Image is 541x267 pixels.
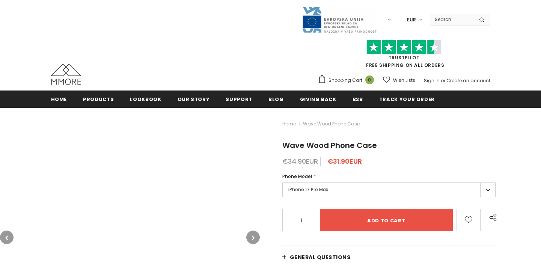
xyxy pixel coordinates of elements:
[365,75,374,84] span: 0
[430,14,473,25] input: Search Site
[379,96,435,103] span: Track your order
[178,91,210,107] a: Our Story
[282,140,377,151] span: Wave Wood Phone Case
[327,157,362,166] span: €31.90EUR
[178,96,210,103] span: Our Story
[130,91,161,107] a: Lookbook
[226,96,252,103] span: support
[226,91,252,107] a: support
[268,96,284,103] span: Blog
[424,77,440,84] a: Sign In
[318,43,490,68] span: FREE SHIPPING ON ALL ORDERS
[51,91,67,107] a: Home
[318,75,378,86] a: Shopping Cart 0
[300,91,336,107] a: Giving back
[130,96,161,103] span: Lookbook
[282,183,496,197] label: iPhone 17 Pro Max
[282,157,318,166] span: €34.90EUR
[268,91,284,107] a: Blog
[302,6,377,33] img: Javni Razpis
[302,16,377,23] a: Javni Razpis
[83,96,114,103] span: Products
[353,91,363,107] a: B2B
[393,77,415,84] span: Wish Lists
[282,173,312,180] span: Phone Model
[379,91,435,107] a: Track your order
[389,54,420,61] a: Trustpilot
[290,253,351,261] span: General Questions
[282,119,296,128] a: Home
[383,74,415,87] a: Wish Lists
[51,96,67,103] span: Home
[366,40,442,54] img: Trust Pilot Stars
[353,96,363,103] span: B2B
[446,77,490,84] a: Create an account
[51,64,81,85] img: MMORE Cases
[329,77,362,84] span: Shopping Cart
[407,16,416,24] span: EUR
[441,77,445,84] span: or
[303,119,360,128] span: Wave Wood Phone Case
[300,96,336,103] span: Giving back
[83,91,114,107] a: Products
[320,209,453,231] input: Add to cart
